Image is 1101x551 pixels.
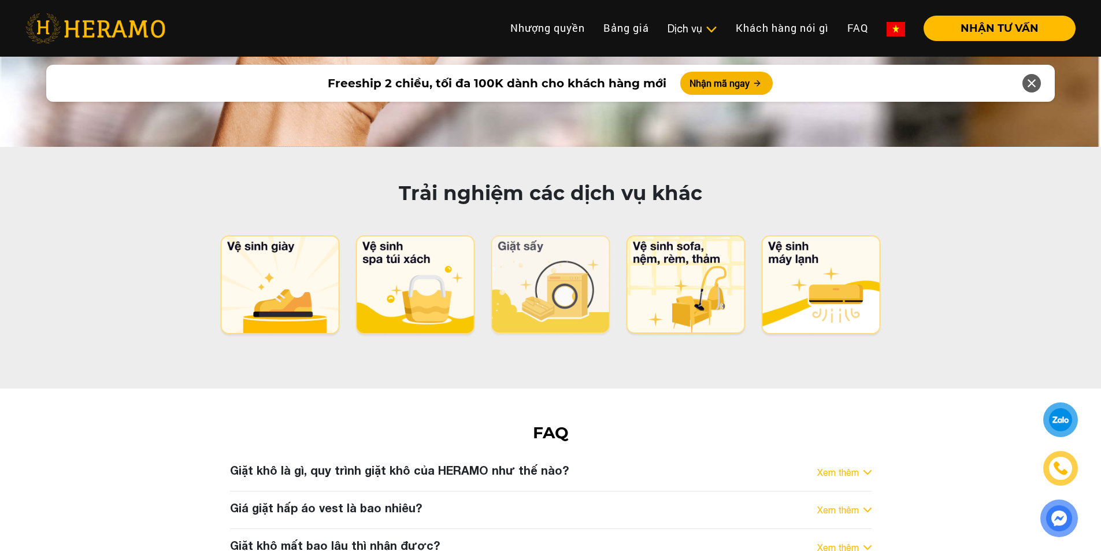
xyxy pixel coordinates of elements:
button: Nhận mã ngay [680,72,773,95]
img: arrow_down.svg [863,508,872,512]
span: Freeship 2 chiều, tối đa 100K dành cho khách hàng mới [328,75,666,92]
div: Dịch vụ [668,21,717,36]
button: NHẬN TƯ VẤN [924,16,1076,41]
img: phone-icon [1054,462,1067,475]
a: Xem thêm [817,465,859,479]
a: phone-icon [1045,453,1076,484]
img: arrow_down.svg [863,470,872,475]
a: Xem thêm [817,503,859,517]
img: sc.png [219,235,341,338]
h2: FAQ [24,423,1077,443]
a: NHẬN TƯ VẤN [914,23,1076,34]
h3: Giặt khô là gì, quy trình giặt khô của HERAMO như thế nào? [230,463,569,477]
img: ld.png [490,235,611,337]
img: ac.png [760,235,882,338]
a: Bảng giá [594,16,658,40]
img: vn-flag.png [887,22,905,36]
h3: Giá giặt hấp áo vest là bao nhiêu? [230,501,422,515]
img: arrow_down.svg [863,545,872,550]
img: bc.png [354,235,476,338]
a: Khách hàng nói gì [726,16,838,40]
h2: Trải nghiệm các dịch vụ khác [291,182,811,205]
img: subToggleIcon [705,24,717,35]
a: Nhượng quyền [501,16,594,40]
img: heramo-logo.png [25,13,165,43]
a: FAQ [838,16,877,40]
img: hh.png [625,235,747,337]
